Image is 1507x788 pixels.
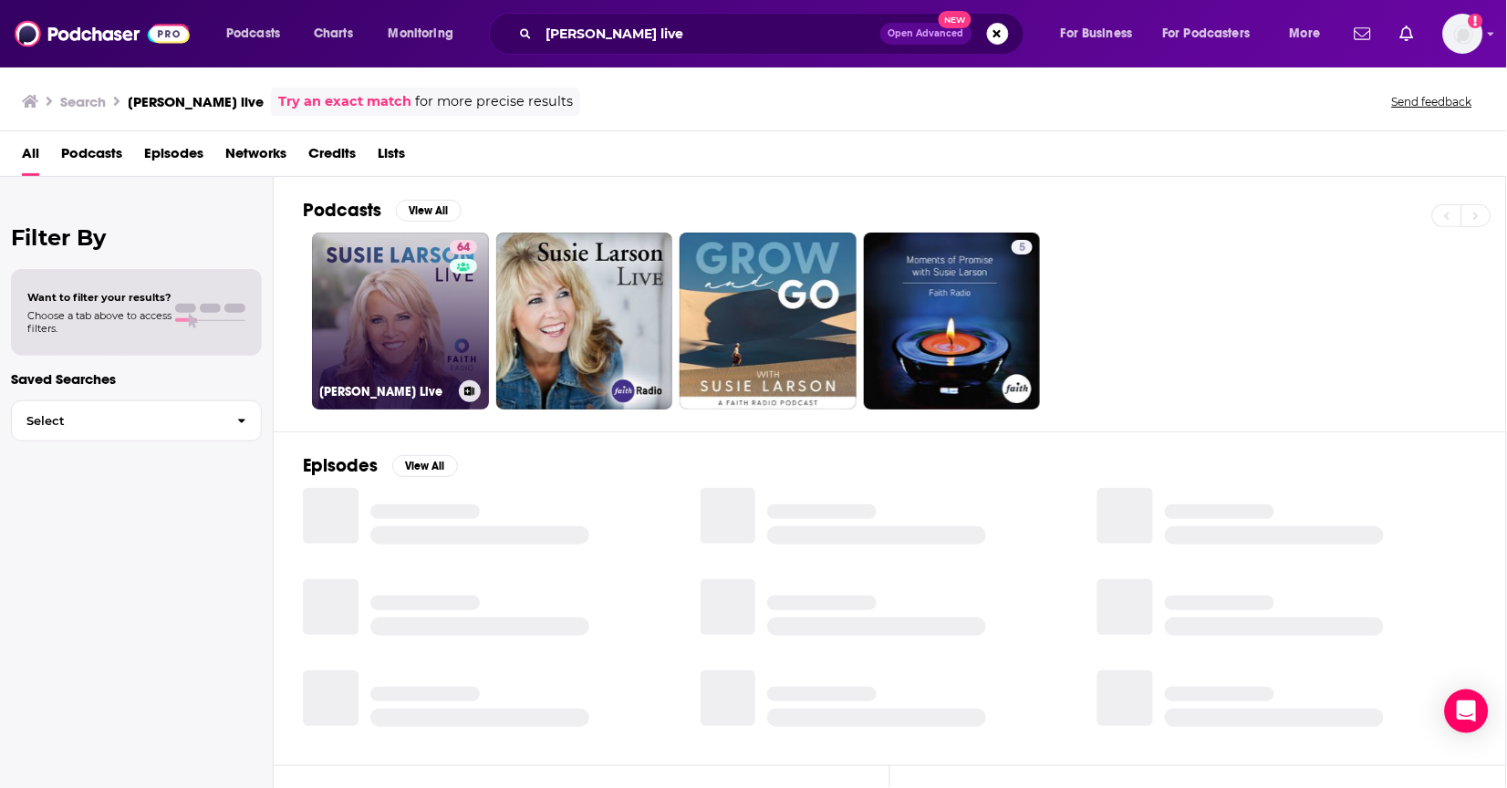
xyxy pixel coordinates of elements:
[392,455,458,477] button: View All
[11,400,262,441] button: Select
[880,23,972,45] button: Open AdvancedNew
[1019,239,1025,257] span: 5
[226,21,280,47] span: Podcasts
[389,21,453,47] span: Monitoring
[319,384,452,399] h3: [PERSON_NAME] Live
[15,16,190,51] img: Podchaser - Follow, Share and Rate Podcasts
[378,139,405,176] a: Lists
[27,309,171,335] span: Choose a tab above to access filters.
[1469,14,1483,28] svg: Add a profile image
[376,19,477,48] button: open menu
[939,11,972,28] span: New
[225,139,286,176] a: Networks
[1443,14,1483,54] span: Logged in as KTMSseat4
[1445,689,1489,733] div: Open Intercom Messenger
[27,291,171,304] span: Want to filter your results?
[144,139,203,176] a: Episodes
[11,370,262,388] p: Saved Searches
[1277,19,1344,48] button: open menu
[1443,14,1483,54] button: Show profile menu
[12,415,223,427] span: Select
[312,233,489,410] a: 64[PERSON_NAME] Live
[1163,21,1251,47] span: For Podcasters
[1290,21,1321,47] span: More
[303,199,462,222] a: PodcastsView All
[303,454,378,477] h2: Episodes
[22,139,39,176] a: All
[457,239,470,257] span: 64
[1387,94,1478,109] button: Send feedback
[302,19,364,48] a: Charts
[450,240,477,254] a: 64
[1048,19,1156,48] button: open menu
[61,139,122,176] a: Podcasts
[308,139,356,176] a: Credits
[396,200,462,222] button: View All
[303,454,458,477] a: EpisodesView All
[1012,240,1033,254] a: 5
[60,93,106,110] h3: Search
[1151,19,1277,48] button: open menu
[539,19,880,48] input: Search podcasts, credits, & more...
[278,91,411,112] a: Try an exact match
[1347,18,1378,49] a: Show notifications dropdown
[415,91,573,112] span: for more precise results
[889,29,964,38] span: Open Advanced
[314,21,353,47] span: Charts
[213,19,304,48] button: open menu
[1443,14,1483,54] img: User Profile
[128,93,264,110] h3: [PERSON_NAME] live
[303,199,381,222] h2: Podcasts
[1061,21,1133,47] span: For Business
[11,224,262,251] h2: Filter By
[1393,18,1421,49] a: Show notifications dropdown
[864,233,1041,410] a: 5
[506,13,1042,55] div: Search podcasts, credits, & more...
